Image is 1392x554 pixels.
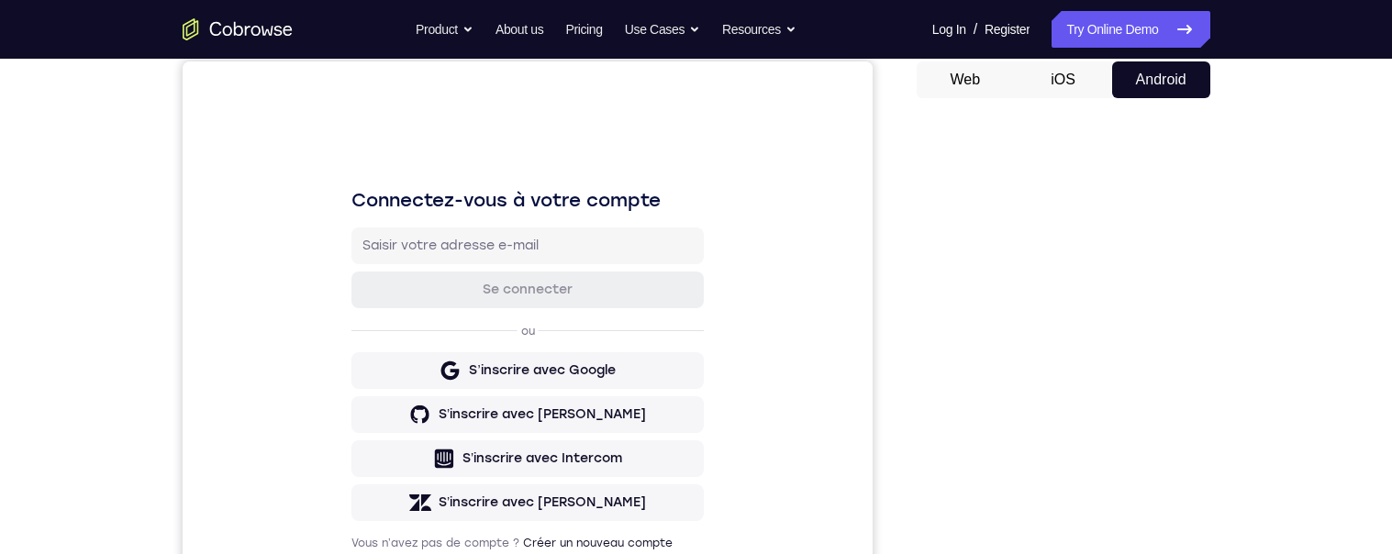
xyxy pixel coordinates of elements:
[280,388,440,406] div: S’inscrire avec Intercom
[169,423,521,460] button: S’inscrire avec [PERSON_NAME]
[1112,61,1210,98] button: Android
[1052,11,1209,48] a: Try Online Demo
[1014,61,1112,98] button: iOS
[496,11,543,48] a: About us
[169,379,521,415] button: S’inscrire avec Intercom
[340,475,490,488] a: Créer un nouveau compte
[169,335,521,371] button: S’inscrire avec [PERSON_NAME]
[974,18,977,40] span: /
[335,262,356,277] p: ou
[256,432,463,450] div: S’inscrire avec [PERSON_NAME]
[169,291,521,327] button: S’inscrire avec Google
[932,11,966,48] a: Log In
[286,300,432,318] div: S’inscrire avec Google
[917,61,1015,98] button: Web
[625,11,700,48] button: Use Cases
[169,474,521,489] p: Vous n’avez pas de compte ?
[985,11,1030,48] a: Register
[256,344,463,362] div: S’inscrire avec [PERSON_NAME]
[183,18,293,40] a: Go to the home page
[565,11,602,48] a: Pricing
[722,11,796,48] button: Resources
[416,11,473,48] button: Product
